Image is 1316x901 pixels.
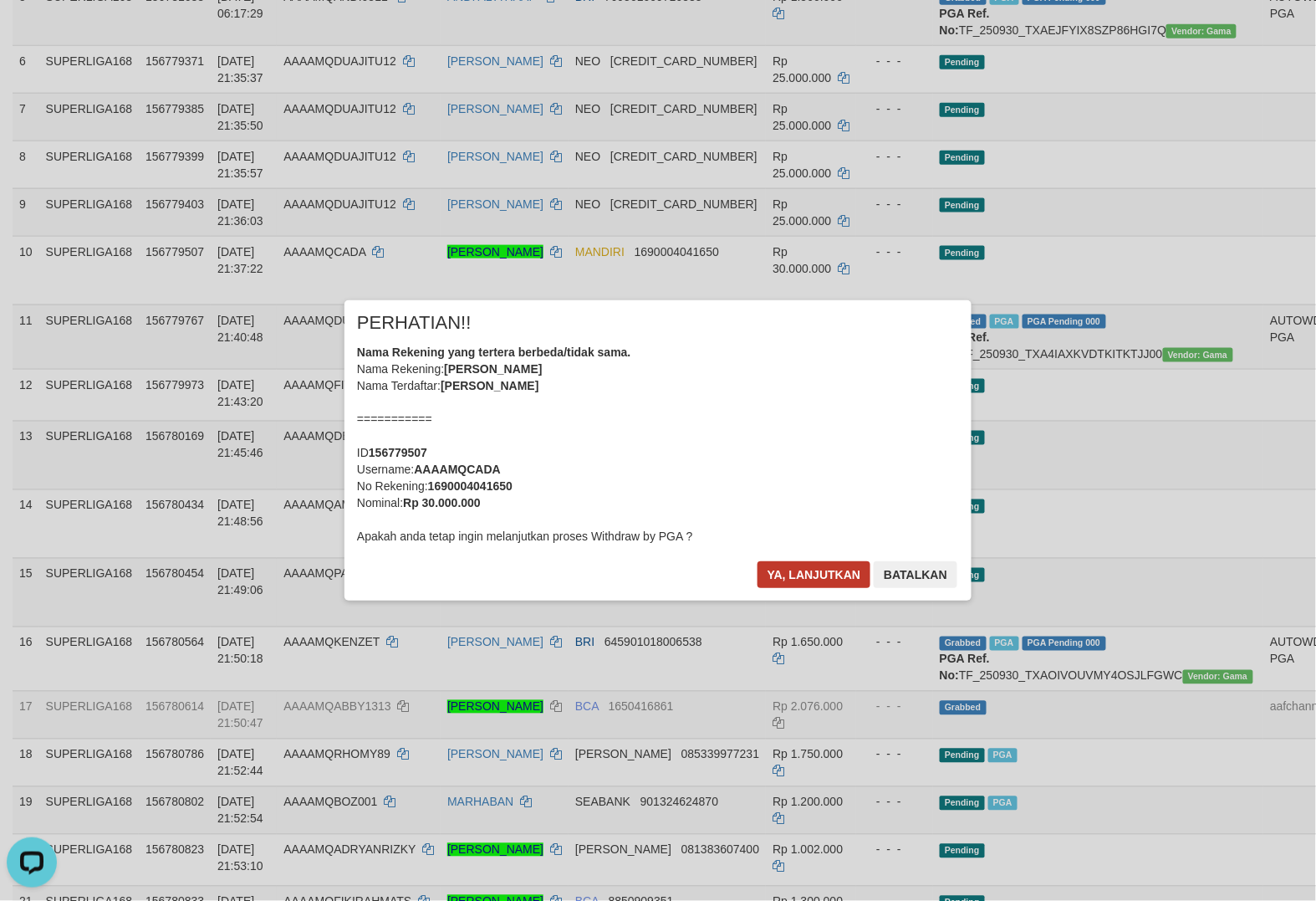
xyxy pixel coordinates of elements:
[403,496,481,509] b: Rp 30.000.000
[414,463,500,476] b: AAAAMQCADA
[357,346,631,359] b: Nama Rekening yang tertera berbeda/tidak sama.
[428,479,513,493] b: 1690004041650
[757,561,871,588] button: Ya, lanjutkan
[357,344,959,545] div: Nama Rekening: Nama Terdaftar: =========== ID Username: No Rekening: Nominal: Apakah anda tetap i...
[444,362,542,376] b: [PERSON_NAME]
[7,7,57,57] button: Open LiveChat chat widget
[357,315,472,331] span: PERHATIAN!!
[441,379,538,392] b: [PERSON_NAME]
[369,446,427,459] b: 156779507
[874,561,957,588] button: Batalkan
